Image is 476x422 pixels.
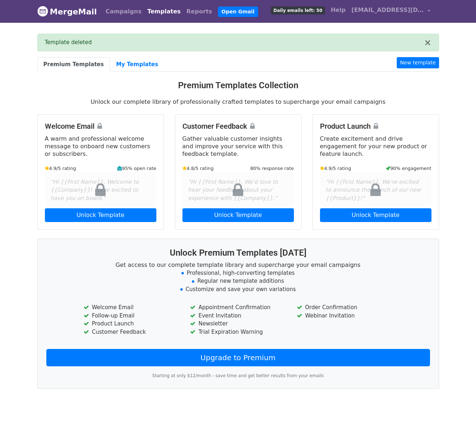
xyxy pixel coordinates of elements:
[45,122,156,131] h4: Welcome Email
[45,172,156,208] div: "Hi {{First Name}}, Welcome to {{Company}}! We're excited to have you on board."
[268,3,328,17] a: Daily emails left: 50
[46,269,430,277] li: Professional, high-converting templates
[182,172,294,208] div: "Hi {{First Name}}, We'd love to hear your feedback about your experience with {{Company}}."
[110,57,164,72] a: My Templates
[182,165,214,172] small: 4.8/5 rating
[190,328,286,336] li: Trial Expiration Warning
[271,7,325,14] span: Daily emails left: 50
[297,312,392,320] li: Webinar Invitation
[397,57,439,68] a: New template
[320,172,431,208] div: "Hi {{First Name}}, We're excited to announce the launch of our new {{Product}}!"
[46,349,430,366] a: Upgrade to Premium
[84,320,179,328] li: Product Launch
[45,165,76,172] small: 4.9/5 rating
[37,4,97,19] a: MergeMail
[45,135,156,158] p: A warm and professional welcome message to onboard new customers or subscribers.
[190,303,286,312] li: Appointment Confirmation
[84,328,179,336] li: Customer Feedback
[182,208,294,222] a: Unlock Template
[320,122,431,131] h4: Product Launch
[46,277,430,285] li: Regular new template additions
[424,38,431,47] button: ×
[218,7,258,17] a: Open Gmail
[46,285,430,294] li: Customize and save your own variations
[144,4,184,19] a: Templates
[37,6,48,17] img: MergeMail logo
[349,3,433,20] a: [EMAIL_ADDRESS][DOMAIN_NAME]
[386,165,431,172] small: 90% engagement
[182,135,294,158] p: Gather valuable customer insights and improve your service with this feedback template.
[190,312,286,320] li: Event Invitation
[320,135,431,158] p: Create excitement and drive engagement for your new product or feature launch.
[297,303,392,312] li: Order Confirmation
[46,248,430,258] h3: Unlock Premium Templates [DATE]
[103,4,144,19] a: Campaigns
[351,6,424,14] span: [EMAIL_ADDRESS][DOMAIN_NAME]
[182,122,294,131] h4: Customer Feedback
[328,3,349,17] a: Help
[84,312,179,320] li: Follow-up Email
[84,303,179,312] li: Welcome Email
[46,261,430,269] p: Get access to our complete template library and supercharge your email campaigns
[46,372,430,380] p: Starting at only $12/month - save time and get better results from your emails
[45,38,424,47] div: Template deleted
[37,57,110,72] a: Premium Templates
[320,165,351,172] small: 4.9/5 rating
[320,208,431,222] a: Unlock Template
[184,4,215,19] a: Reports
[45,208,156,222] a: Unlock Template
[37,80,439,91] h3: Premium Templates Collection
[117,165,156,172] small: 95% open rate
[250,165,294,172] small: 80% response rate
[190,320,286,328] li: Newsletter
[37,98,439,106] p: Unlock our complete library of professionally crafted templates to supercharge your email campaigns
